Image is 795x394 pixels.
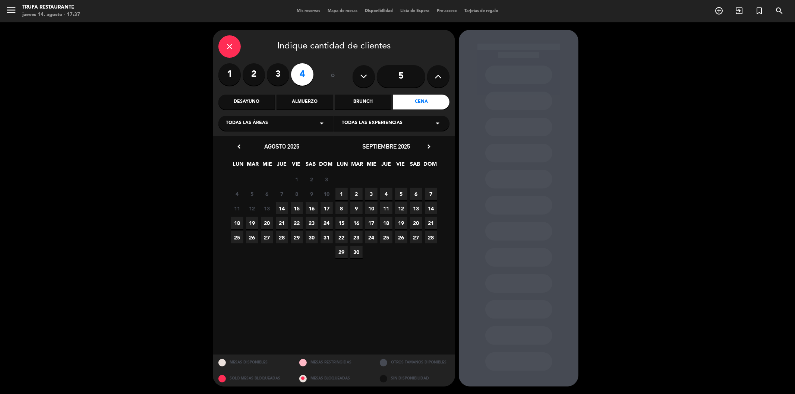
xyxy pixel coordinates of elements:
i: add_circle_outline [714,6,723,15]
span: septiembre 2025 [362,143,410,150]
button: menu [6,4,17,18]
i: menu [6,4,17,16]
div: MESAS DISPONIBLES [213,355,294,371]
span: VIE [290,160,303,172]
span: 6 [261,188,273,200]
div: Desayuno [218,95,275,109]
span: DOM [424,160,436,172]
span: 23 [306,217,318,229]
span: Todas las experiencias [342,120,403,127]
i: chevron_right [425,143,433,150]
span: Lista de Espera [397,9,433,13]
span: 21 [425,217,437,229]
span: MIE [366,160,378,172]
span: 11 [380,202,392,215]
span: 1 [335,188,348,200]
span: 2 [306,173,318,185]
label: 2 [243,63,265,86]
span: DOM [319,160,332,172]
i: close [225,42,234,51]
span: 26 [246,231,258,244]
span: 14 [276,202,288,215]
span: Mis reservas [293,9,324,13]
span: 7 [276,188,288,200]
span: 7 [425,188,437,200]
span: 18 [380,217,392,229]
div: MESAS BLOQUEADAS [294,371,375,387]
span: 27 [261,231,273,244]
span: 22 [291,217,303,229]
span: 10 [321,188,333,200]
span: SAB [409,160,422,172]
span: 26 [395,231,407,244]
span: 24 [365,231,378,244]
span: 3 [365,188,378,200]
label: 4 [291,63,313,86]
i: chevron_left [235,143,243,150]
span: VIE [395,160,407,172]
span: 11 [231,202,243,215]
span: 21 [276,217,288,229]
label: 3 [267,63,289,86]
span: 28 [276,231,288,244]
span: Tarjetas de regalo [461,9,502,13]
span: agosto 2025 [264,143,299,150]
span: MAR [247,160,259,172]
span: 31 [321,231,333,244]
span: 9 [306,188,318,200]
span: 19 [395,217,407,229]
div: SIN DISPONIBILIDAD [374,371,455,387]
span: 27 [410,231,422,244]
span: 18 [231,217,243,229]
span: 5 [246,188,258,200]
span: 29 [335,246,348,258]
span: 25 [231,231,243,244]
span: 17 [321,202,333,215]
i: search [775,6,784,15]
span: 6 [410,188,422,200]
span: 2 [350,188,363,200]
span: Mapa de mesas [324,9,361,13]
span: Todas las áreas [226,120,268,127]
span: Disponibilidad [361,9,397,13]
span: MIE [261,160,274,172]
span: 9 [350,202,363,215]
span: 23 [350,231,363,244]
span: 25 [380,231,392,244]
span: 14 [425,202,437,215]
span: 15 [335,217,348,229]
span: 13 [410,202,422,215]
span: 30 [306,231,318,244]
span: 20 [410,217,422,229]
i: turned_in_not [755,6,764,15]
span: 8 [291,188,303,200]
span: 29 [291,231,303,244]
div: OTROS TAMAÑOS DIPONIBLES [374,355,455,371]
span: 17 [365,217,378,229]
span: 16 [350,217,363,229]
div: ó [321,63,345,89]
span: 10 [365,202,378,215]
span: JUE [380,160,392,172]
span: 4 [380,188,392,200]
span: 16 [306,202,318,215]
div: jueves 14. agosto - 17:37 [22,11,80,19]
span: 19 [246,217,258,229]
span: 1 [291,173,303,185]
span: 3 [321,173,333,185]
span: 22 [335,231,348,244]
span: 12 [246,202,258,215]
span: 30 [350,246,363,258]
div: Almuerzo [277,95,333,109]
i: arrow_drop_down [433,119,442,128]
span: LUN [337,160,349,172]
span: 8 [335,202,348,215]
span: 13 [261,202,273,215]
span: LUN [232,160,245,172]
i: arrow_drop_down [317,119,326,128]
div: Cena [393,95,449,109]
span: Pre-acceso [433,9,461,13]
label: 1 [218,63,241,86]
span: 15 [291,202,303,215]
span: JUE [276,160,288,172]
